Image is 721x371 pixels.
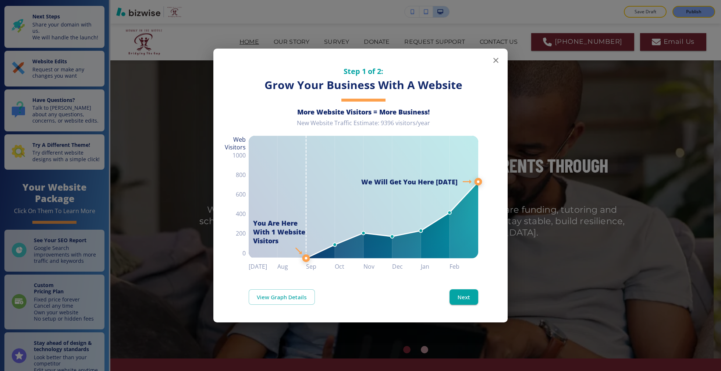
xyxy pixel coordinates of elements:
[363,261,392,272] h6: Nov
[335,261,363,272] h6: Oct
[249,289,315,305] a: View Graph Details
[249,119,478,133] div: New Website Traffic Estimate: 9396 visitors/year
[249,78,478,93] h3: Grow Your Business With A Website
[249,261,277,272] h6: [DATE]
[249,107,478,116] h6: More Website Visitors = More Business!
[249,66,478,76] h5: Step 1 of 2:
[450,289,478,305] button: Next
[421,261,450,272] h6: Jan
[450,261,478,272] h6: Feb
[277,261,306,272] h6: Aug
[392,261,421,272] h6: Dec
[306,261,335,272] h6: Sep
